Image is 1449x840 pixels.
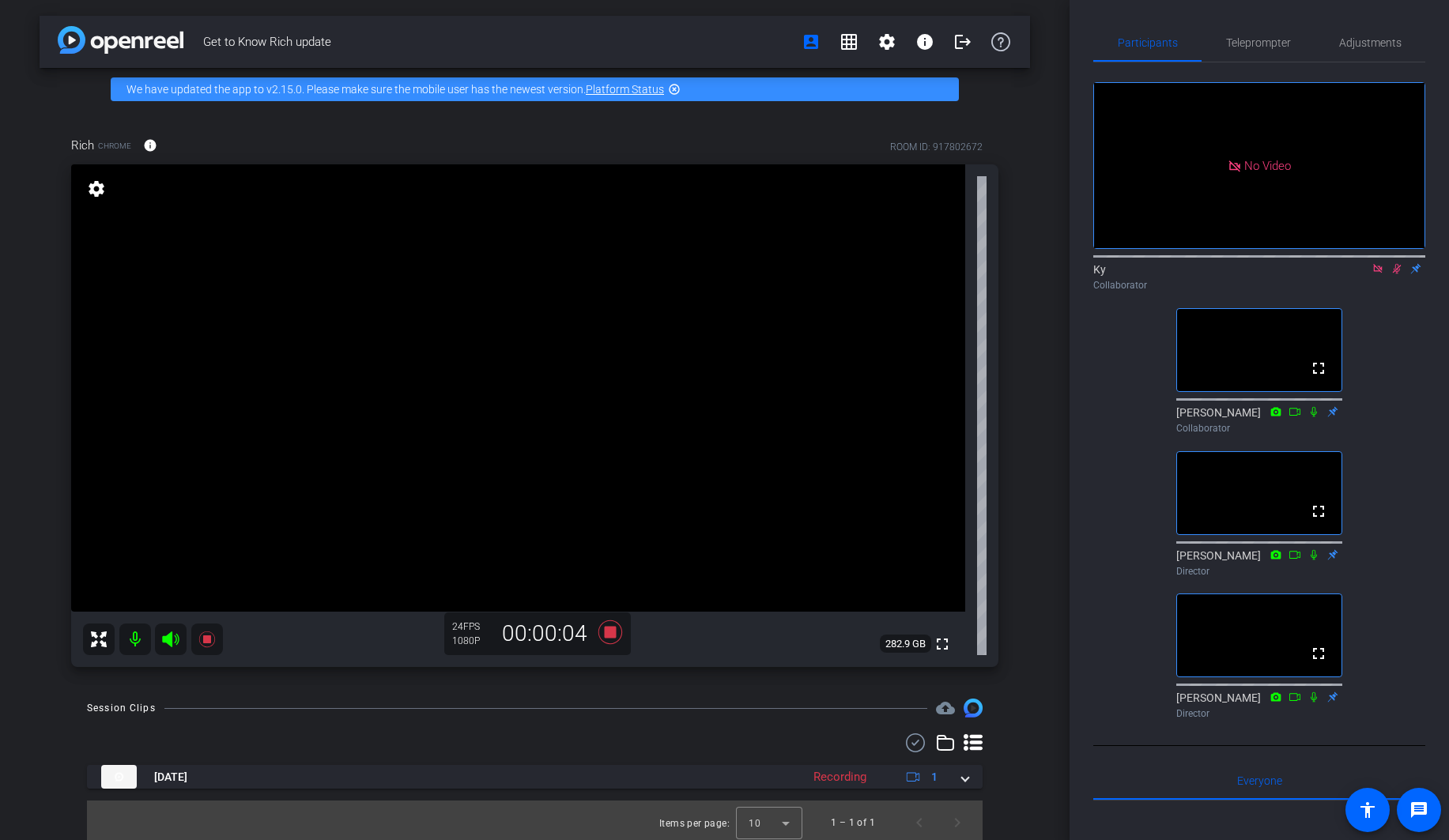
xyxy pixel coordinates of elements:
div: [PERSON_NAME] [1176,405,1342,435]
div: 1080P [452,635,492,647]
span: [DATE] [154,769,187,785]
span: No Video [1244,158,1291,172]
div: Collaborator [1093,278,1425,292]
mat-icon: cloud_upload [936,699,955,718]
div: Recording [806,768,874,786]
span: Get to Know Rich update [203,26,792,58]
div: 1 – 1 of 1 [831,815,875,831]
div: [PERSON_NAME] [1176,548,1342,578]
div: 00:00:04 [492,620,598,647]
img: Session clips [964,699,983,718]
mat-icon: fullscreen [933,635,952,654]
div: Items per page: [659,816,730,831]
div: Ky [1093,262,1425,292]
div: Director [1176,706,1342,721]
mat-icon: logout [953,32,972,51]
span: 282.9 GB [880,635,931,654]
img: thumb-nail [101,765,137,789]
span: Adjustments [1339,37,1402,48]
mat-icon: fullscreen [1309,644,1328,663]
div: 24 [452,620,492,633]
mat-icon: message [1409,800,1428,819]
span: Destinations for your clips [936,699,955,718]
div: Director [1176,564,1342,578]
span: 1 [931,769,938,785]
mat-icon: settings [85,179,108,198]
span: Rich [71,137,94,154]
span: Teleprompter [1226,37,1291,48]
mat-expansion-panel-header: thumb-nail[DATE]Recording1 [87,765,983,789]
span: FPS [463,621,480,632]
div: Session Clips [87,700,156,716]
mat-icon: highlight_off [668,83,681,96]
mat-icon: fullscreen [1309,502,1328,521]
span: Chrome [98,140,131,152]
img: app-logo [58,26,183,54]
a: Platform Status [586,83,664,96]
mat-icon: grid_on [840,32,858,51]
mat-icon: info [143,138,157,153]
div: ROOM ID: 917802672 [890,140,983,154]
div: We have updated the app to v2.15.0. Please make sure the mobile user has the newest version. [111,77,959,101]
mat-icon: settings [877,32,896,51]
div: Collaborator [1176,421,1342,435]
span: Everyone [1237,775,1282,786]
mat-icon: accessibility [1358,800,1377,819]
mat-icon: account_box [802,32,821,51]
mat-icon: info [915,32,934,51]
span: Participants [1118,37,1178,48]
mat-icon: fullscreen [1309,359,1328,378]
div: [PERSON_NAME] [1176,690,1342,721]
